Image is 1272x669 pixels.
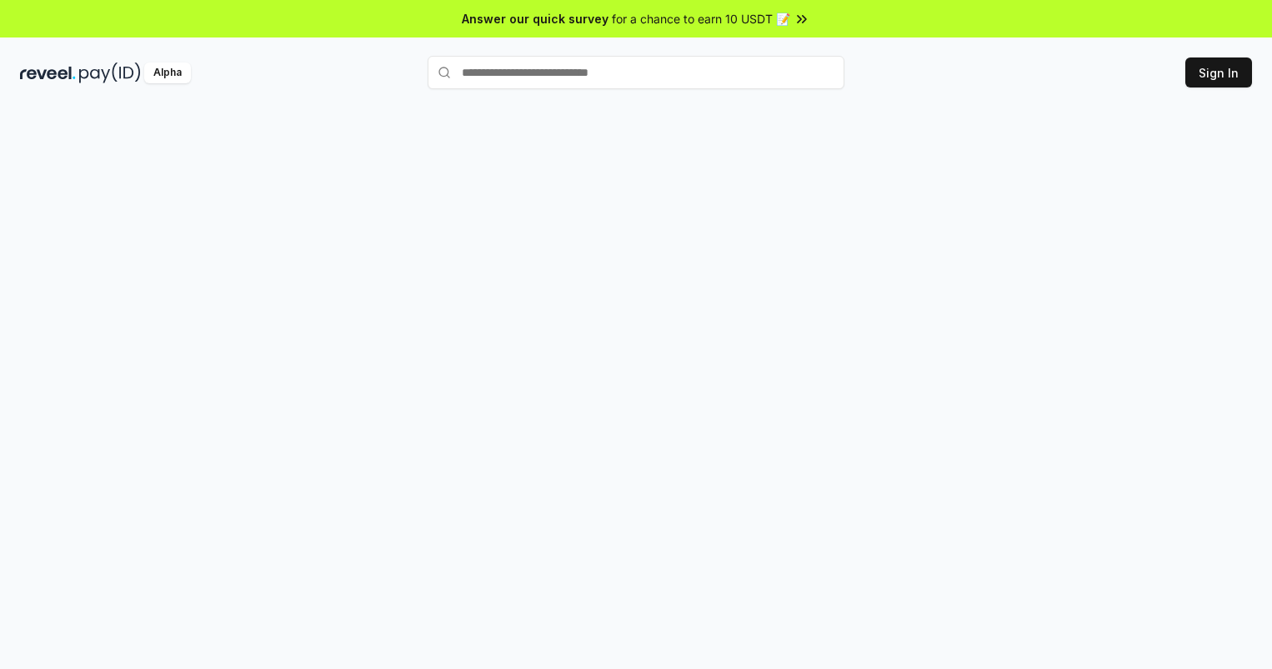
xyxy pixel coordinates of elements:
img: pay_id [79,62,141,83]
span: for a chance to earn 10 USDT 📝 [612,10,790,27]
span: Answer our quick survey [462,10,608,27]
img: reveel_dark [20,62,76,83]
button: Sign In [1185,57,1252,87]
div: Alpha [144,62,191,83]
